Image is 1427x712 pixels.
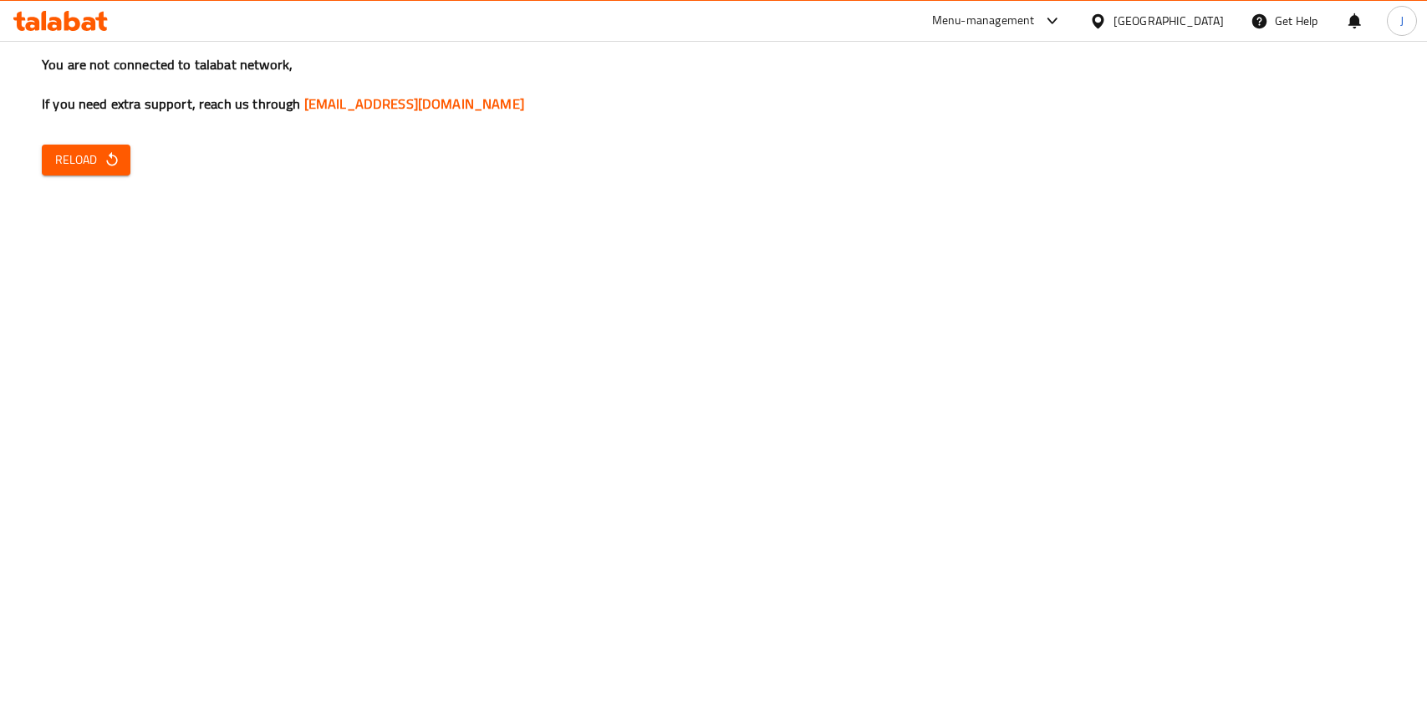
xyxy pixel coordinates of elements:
div: [GEOGRAPHIC_DATA] [1114,12,1224,30]
span: J [1400,12,1404,30]
div: Menu-management [932,11,1035,31]
a: [EMAIL_ADDRESS][DOMAIN_NAME] [304,91,524,116]
h3: You are not connected to talabat network, If you need extra support, reach us through [42,55,1385,114]
span: Reload [55,150,117,170]
button: Reload [42,145,130,175]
